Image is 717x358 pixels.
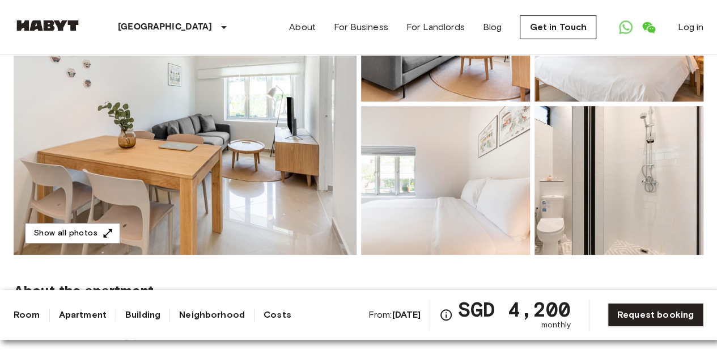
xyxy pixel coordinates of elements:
a: About [289,20,316,34]
a: Costs [264,308,291,322]
img: Habyt [14,20,82,31]
span: monthly [541,319,571,331]
a: Log in [678,20,703,34]
svg: Check cost overview for full price breakdown. Please note that discounts apply to new joiners onl... [439,308,453,322]
a: For Landlords [406,20,465,34]
a: Blog [483,20,502,34]
a: Room [14,308,40,322]
a: Open WeChat [637,16,660,39]
span: SGD 4,200 [457,299,570,319]
a: Apartment [59,308,107,322]
p: [GEOGRAPHIC_DATA] [118,20,213,34]
span: From: [368,309,421,321]
span: About the apartment [14,282,154,299]
a: Request booking [608,303,703,327]
a: Neighborhood [179,308,245,322]
a: Get in Touch [520,15,596,39]
b: [DATE] [392,309,421,320]
a: Open WhatsApp [614,16,637,39]
img: Picture of unit SG-01-054-005-01 [534,106,703,255]
a: For Business [334,20,388,34]
a: Building [125,308,160,322]
img: Picture of unit SG-01-054-005-01 [361,106,530,255]
button: Show all photos [25,223,120,244]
